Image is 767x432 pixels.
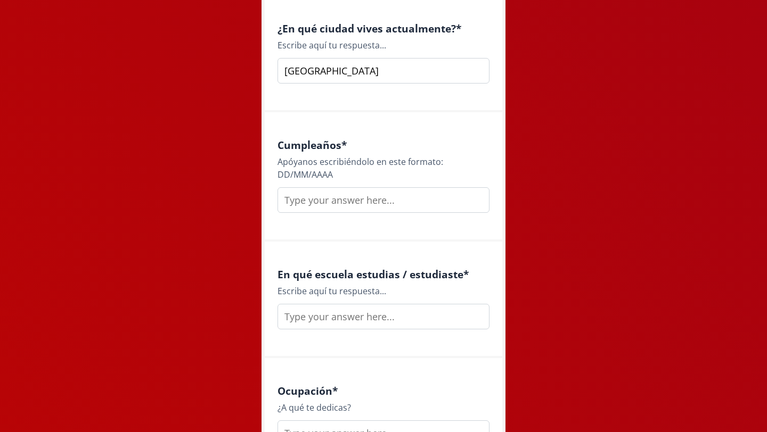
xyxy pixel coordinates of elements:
h4: Ocupación * [278,385,489,397]
h4: ¿En qué ciudad vives actualmente? * [278,22,489,35]
div: Escribe aquí tu respuesta... [278,285,489,297]
div: ¿A qué te dedicas? [278,401,489,414]
div: Escribe aquí tu respuesta... [278,39,489,52]
h4: Cumpleaños * [278,139,489,151]
input: Type your answer here... [278,187,489,213]
input: Type your answer here... [278,58,489,84]
div: Apóyanos escribiéndolo en este formato: DD/MM/AAAA [278,155,489,181]
h4: En qué escuela estudias / estudiaste * [278,268,489,280]
input: Type your answer here... [278,304,489,329]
